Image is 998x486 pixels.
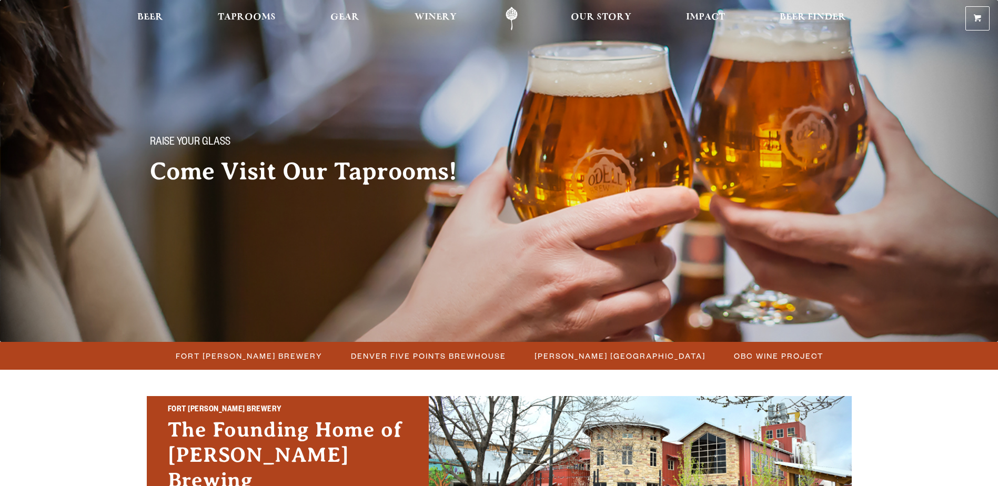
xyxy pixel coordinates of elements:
[780,13,846,22] span: Beer Finder
[564,7,638,31] a: Our Story
[728,348,829,363] a: OBC Wine Project
[137,13,163,22] span: Beer
[686,13,725,22] span: Impact
[324,7,366,31] a: Gear
[528,348,711,363] a: [PERSON_NAME] [GEOGRAPHIC_DATA]
[351,348,506,363] span: Denver Five Points Brewhouse
[773,7,853,31] a: Beer Finder
[211,7,283,31] a: Taprooms
[150,136,230,150] span: Raise your glass
[408,7,463,31] a: Winery
[176,348,322,363] span: Fort [PERSON_NAME] Brewery
[571,13,631,22] span: Our Story
[492,7,531,31] a: Odell Home
[535,348,705,363] span: [PERSON_NAME] [GEOGRAPHIC_DATA]
[679,7,732,31] a: Impact
[130,7,170,31] a: Beer
[330,13,359,22] span: Gear
[218,13,276,22] span: Taprooms
[169,348,328,363] a: Fort [PERSON_NAME] Brewery
[345,348,511,363] a: Denver Five Points Brewhouse
[150,158,478,185] h2: Come Visit Our Taprooms!
[734,348,823,363] span: OBC Wine Project
[168,403,408,417] h2: Fort [PERSON_NAME] Brewery
[415,13,457,22] span: Winery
